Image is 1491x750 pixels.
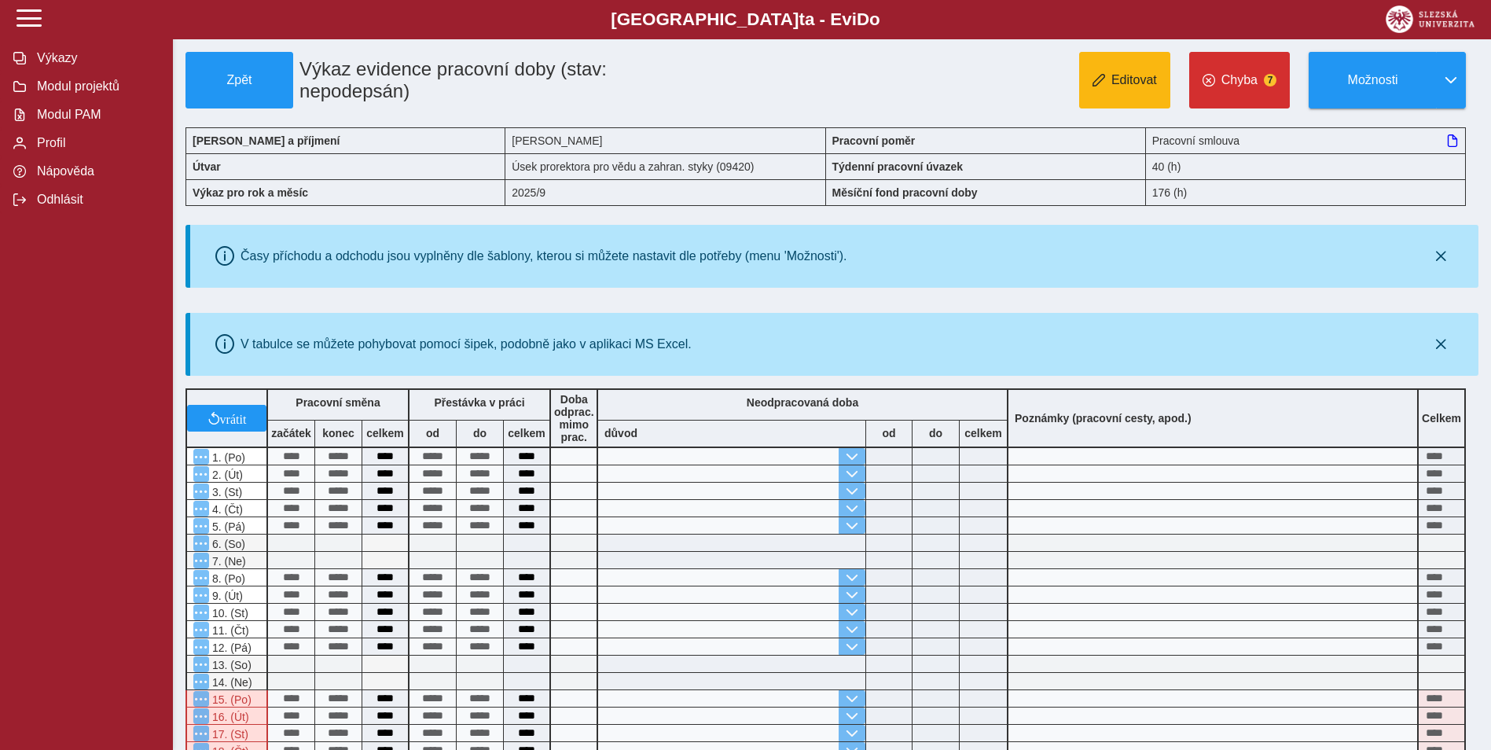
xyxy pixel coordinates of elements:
span: Výkazy [32,51,160,65]
b: Pracovní směna [296,396,380,409]
div: V systému Magion je vykázána dovolená! [185,690,268,708]
span: 7 [1264,74,1276,86]
span: Nápověda [32,164,160,178]
b: Poznámky (pracovní cesty, apod.) [1008,412,1198,425]
button: Menu [193,674,209,689]
button: Menu [193,535,209,551]
b: od [866,427,912,439]
span: 8. (Po) [209,572,245,585]
b: Útvar [193,160,221,173]
button: Menu [193,708,209,724]
span: 17. (St) [209,728,248,741]
div: Pracovní smlouva [1146,127,1466,153]
button: Editovat [1079,52,1170,108]
span: 9. (Út) [209,590,243,602]
span: 4. (Čt) [209,503,243,516]
div: V systému Magion je vykázána dovolená! [185,725,268,742]
button: Menu [193,691,209,707]
span: 12. (Pá) [209,642,252,654]
b: Výkaz pro rok a měsíc [193,186,308,199]
b: Týdenní pracovní úvazek [832,160,964,173]
b: do [457,427,503,439]
b: Přestávka v práci [434,396,524,409]
span: 11. (Čt) [209,624,249,637]
span: 15. (Po) [209,693,252,706]
span: 3. (St) [209,486,242,498]
span: Zpět [193,73,286,87]
span: Modul projektů [32,79,160,94]
b: od [409,427,456,439]
button: Menu [193,501,209,517]
span: 7. (Ne) [209,555,246,568]
span: 13. (So) [209,659,252,671]
button: Menu [193,605,209,620]
button: Menu [193,587,209,603]
div: Časy příchodu a odchodu jsou vyplněny dle šablony, kterou si můžete nastavit dle potřeby (menu 'M... [241,249,847,263]
div: Úsek prorektora pro vědu a zahran. styky (09420) [505,153,825,179]
span: vrátit [220,412,247,425]
b: [PERSON_NAME] a příjmení [193,134,340,147]
b: Neodpracovaná doba [747,396,858,409]
span: 6. (So) [209,538,245,550]
b: začátek [268,427,314,439]
button: Menu [193,449,209,465]
button: Menu [193,622,209,638]
button: Menu [193,466,209,482]
span: 10. (St) [209,607,248,619]
span: 5. (Pá) [209,520,245,533]
b: celkem [362,427,408,439]
span: 2. (Út) [209,469,243,481]
span: Modul PAM [32,108,160,122]
span: 16. (Út) [209,711,249,723]
img: logo_web_su.png [1386,6,1474,33]
h1: Výkaz evidence pracovní doby (stav: nepodepsán) [293,52,724,108]
b: důvod [604,427,637,439]
b: celkem [504,427,549,439]
span: t [799,9,804,29]
b: [GEOGRAPHIC_DATA] a - Evi [47,9,1444,30]
b: celkem [960,427,1007,439]
button: Možnosti [1309,52,1436,108]
button: Menu [193,570,209,586]
span: D [857,9,869,29]
span: Chyba [1221,73,1258,87]
div: 176 (h) [1146,179,1466,206]
div: 40 (h) [1146,153,1466,179]
button: Menu [193,553,209,568]
b: Doba odprac. mimo prac. [554,393,594,443]
b: Pracovní poměr [832,134,916,147]
button: Menu [193,518,209,534]
button: Menu [193,483,209,499]
button: Menu [193,639,209,655]
b: Celkem [1422,412,1461,425]
button: Chyba7 [1189,52,1290,108]
button: vrátit [187,405,266,432]
span: 1. (Po) [209,451,245,464]
b: Měsíční fond pracovní doby [832,186,978,199]
button: Zpět [185,52,293,108]
button: Menu [193,656,209,672]
div: [PERSON_NAME] [505,127,825,153]
span: Možnosti [1322,73,1423,87]
div: V systému Magion je vykázána dovolená! [185,708,268,725]
span: o [869,9,880,29]
div: V tabulce se můžete pohybovat pomocí šipek, podobně jako v aplikaci MS Excel. [241,337,692,351]
button: Menu [193,726,209,741]
div: 2025/9 [505,179,825,206]
span: Editovat [1111,73,1157,87]
span: Odhlásit [32,193,160,207]
b: do [913,427,959,439]
span: 14. (Ne) [209,676,252,689]
b: konec [315,427,362,439]
span: Profil [32,136,160,150]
